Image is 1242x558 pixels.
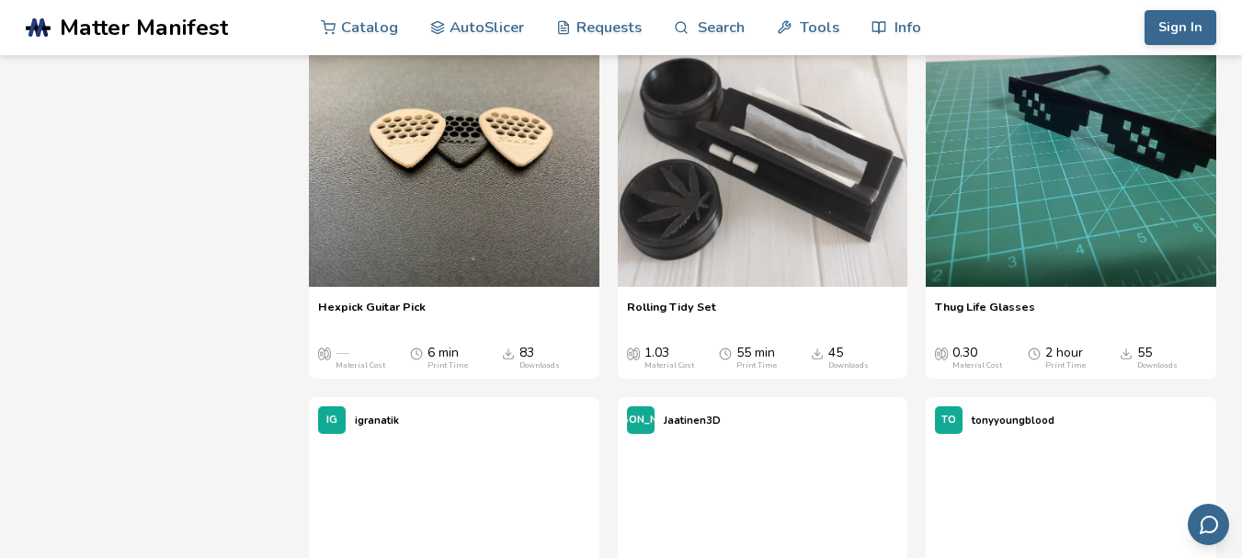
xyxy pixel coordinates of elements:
button: Sign In [1145,10,1216,45]
span: Average Print Time [719,346,732,360]
span: Downloads [502,346,515,360]
div: 2 hour [1045,346,1086,370]
div: 55 min [736,346,777,370]
span: Downloads [811,346,824,360]
div: Material Cost [336,361,385,370]
span: Average Cost [318,346,331,360]
div: 0.30 [952,346,1002,370]
div: 83 [519,346,560,370]
span: — [336,346,348,360]
span: Average Cost [627,346,640,360]
div: 45 [828,346,869,370]
div: Material Cost [952,361,1002,370]
span: Average Cost [935,346,948,360]
span: [PERSON_NAME] [598,415,684,427]
div: Downloads [828,361,869,370]
span: Average Print Time [1028,346,1041,360]
a: Hexpick Guitar Pick [318,300,426,327]
span: IG [326,415,337,427]
div: Downloads [519,361,560,370]
div: 55 [1137,346,1178,370]
a: Rolling Tidy Set [627,300,716,327]
span: Average Print Time [410,346,423,360]
div: Print Time [1045,361,1086,370]
div: Print Time [427,361,468,370]
div: 6 min [427,346,468,370]
div: Downloads [1137,361,1178,370]
button: Send feedback via email [1188,504,1229,545]
span: Matter Manifest [60,15,228,40]
span: Downloads [1120,346,1133,360]
div: 1.03 [644,346,694,370]
span: TO [941,415,956,427]
div: Print Time [736,361,777,370]
p: tonyyoungblood [972,411,1054,430]
div: Material Cost [644,361,694,370]
p: Jaatinen3D [664,411,721,430]
a: Thug Life Glasses [935,300,1035,327]
p: igranatik [355,411,399,430]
